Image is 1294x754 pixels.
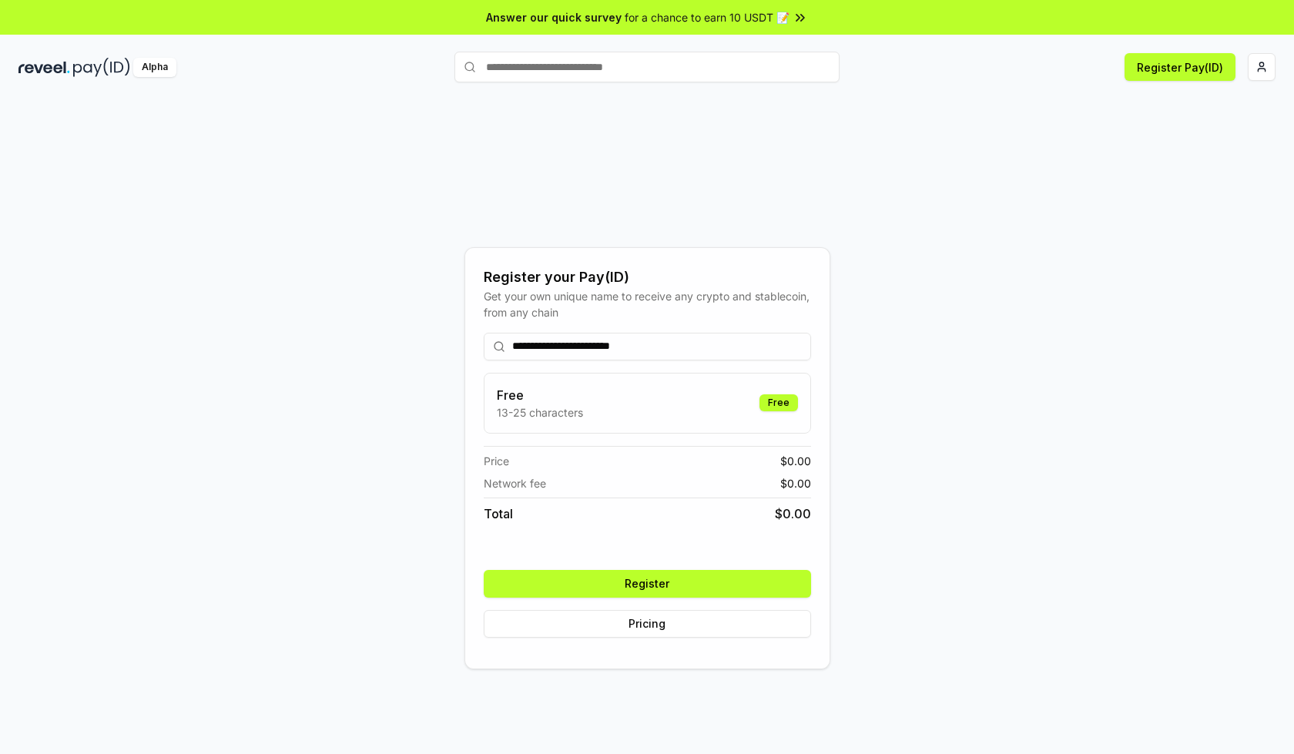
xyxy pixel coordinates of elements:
span: $ 0.00 [780,453,811,469]
div: Register your Pay(ID) [484,266,811,288]
img: reveel_dark [18,58,70,77]
div: Get your own unique name to receive any crypto and stablecoin, from any chain [484,288,811,320]
span: Total [484,504,513,523]
button: Register [484,570,811,598]
h3: Free [497,386,583,404]
button: Register Pay(ID) [1125,53,1235,81]
span: for a chance to earn 10 USDT 📝 [625,9,789,25]
div: Alpha [133,58,176,77]
span: Network fee [484,475,546,491]
span: Price [484,453,509,469]
span: $ 0.00 [775,504,811,523]
span: Answer our quick survey [486,9,622,25]
p: 13-25 characters [497,404,583,421]
button: Pricing [484,610,811,638]
span: $ 0.00 [780,475,811,491]
img: pay_id [73,58,130,77]
div: Free [759,394,798,411]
